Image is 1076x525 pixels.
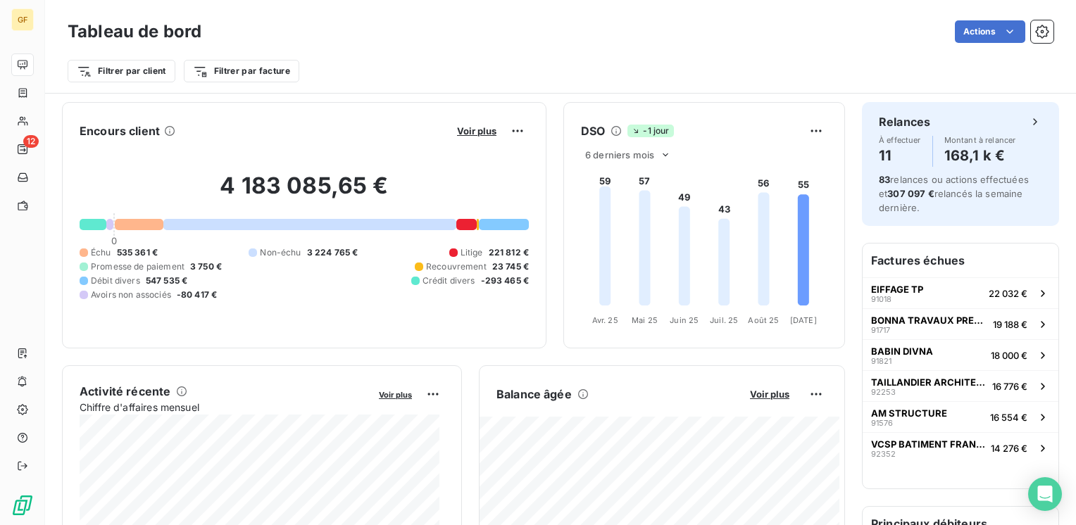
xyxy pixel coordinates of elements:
[863,339,1058,370] button: BABIN DIVNA9182118 000 €
[481,274,530,287] span: -293 465 €
[990,412,1027,423] span: 16 554 €
[585,149,654,160] span: 6 derniers mois
[1028,477,1062,511] div: Open Intercom Messenger
[863,370,1058,401] button: TAILLANDIER ARCHITECTES ASSOCIES9225316 776 €
[871,357,892,365] span: 91821
[11,8,34,31] div: GF
[80,400,369,415] span: Chiffre d'affaires mensuel
[944,136,1016,144] span: Montant à relancer
[91,260,184,273] span: Promesse de paiement
[863,401,1058,432] button: AM STRUCTURE9157616 554 €
[710,315,738,325] tspan: Juil. 25
[991,350,1027,361] span: 18 000 €
[489,246,529,259] span: 221 812 €
[80,122,160,139] h6: Encours client
[11,494,34,517] img: Logo LeanPay
[989,288,1027,299] span: 22 032 €
[871,450,896,458] span: 92352
[887,188,934,199] span: 307 097 €
[91,289,171,301] span: Avoirs non associés
[863,308,1058,339] button: BONNA TRAVAUX PRESSION9171719 188 €
[632,315,658,325] tspan: Mai 25
[496,386,572,403] h6: Balance âgée
[581,122,605,139] h6: DSO
[68,60,175,82] button: Filtrer par client
[879,144,921,167] h4: 11
[863,277,1058,308] button: EIFFAGE TP9101822 032 €
[871,295,892,303] span: 91018
[879,174,890,185] span: 83
[871,315,987,326] span: BONNA TRAVAUX PRESSION
[871,407,947,419] span: AM STRUCTURE
[879,174,1029,213] span: relances ou actions effectuées et relancés la semaine dernière.
[871,284,923,295] span: EIFFAGE TP
[190,260,222,273] span: 3 750 €
[184,60,299,82] button: Filtrer par facture
[461,246,483,259] span: Litige
[993,319,1027,330] span: 19 188 €
[863,432,1058,463] button: VCSP BATIMENT FRANCE OF REHABILITES9235214 276 €
[68,19,201,44] h3: Tableau de bord
[307,246,358,259] span: 3 224 765 €
[375,388,416,400] button: Voir plus
[492,260,529,273] span: 23 745 €
[750,388,789,400] span: Voir plus
[746,388,794,400] button: Voir plus
[91,246,111,259] span: Échu
[879,136,921,144] span: À effectuer
[871,326,890,334] span: 91717
[423,274,475,287] span: Crédit divers
[260,246,301,259] span: Non-échu
[991,443,1027,454] span: 14 276 €
[457,125,496,137] span: Voir plus
[426,260,487,273] span: Recouvrement
[379,390,412,400] span: Voir plus
[992,381,1027,392] span: 16 776 €
[146,274,187,287] span: 547 535 €
[627,125,673,137] span: -1 jour
[955,20,1025,43] button: Actions
[670,315,699,325] tspan: Juin 25
[944,144,1016,167] h4: 168,1 k €
[871,346,933,357] span: BABIN DIVNA
[91,274,140,287] span: Débit divers
[748,315,779,325] tspan: Août 25
[117,246,158,259] span: 535 361 €
[177,289,217,301] span: -80 417 €
[592,315,618,325] tspan: Avr. 25
[871,377,987,388] span: TAILLANDIER ARCHITECTES ASSOCIES
[111,235,117,246] span: 0
[790,315,817,325] tspan: [DATE]
[80,383,170,400] h6: Activité récente
[871,388,896,396] span: 92253
[879,113,930,130] h6: Relances
[23,135,39,148] span: 12
[863,243,1058,277] h6: Factures échues
[80,172,529,214] h2: 4 183 085,65 €
[871,438,985,450] span: VCSP BATIMENT FRANCE OF REHABILITES
[871,419,893,427] span: 91576
[453,125,501,137] button: Voir plus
